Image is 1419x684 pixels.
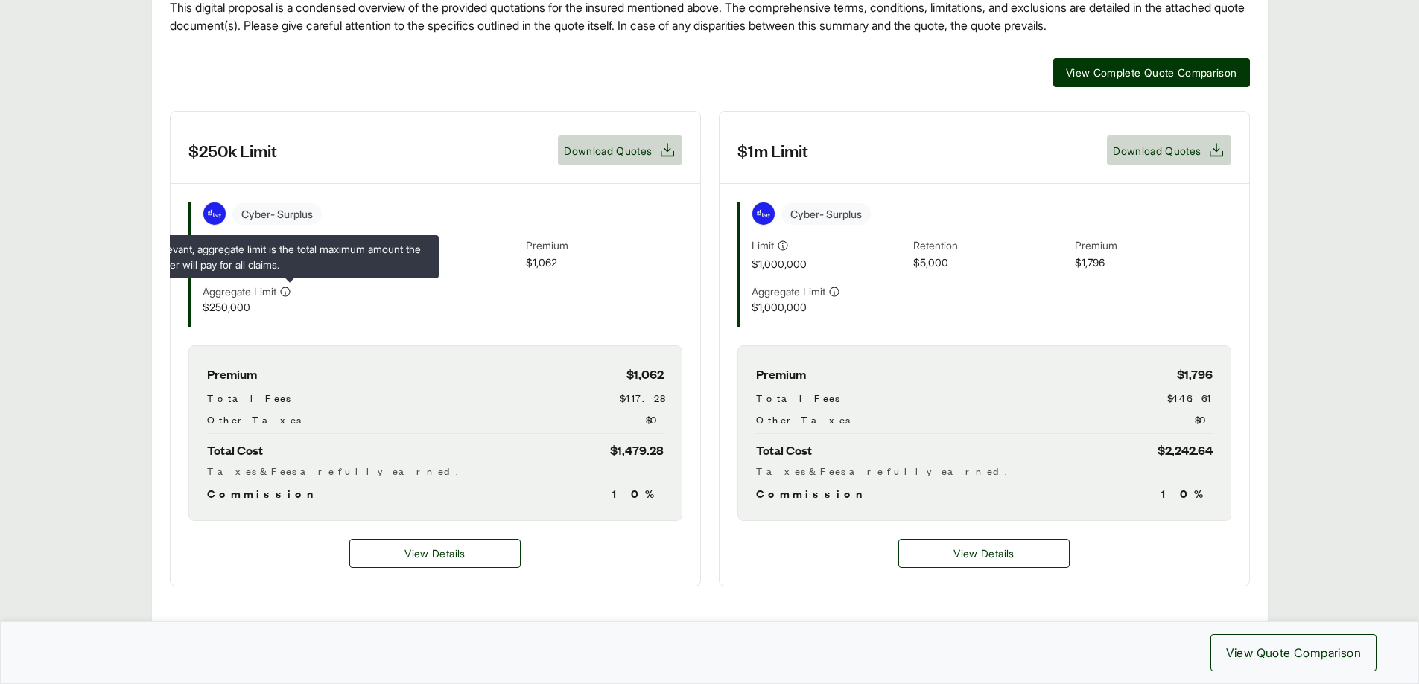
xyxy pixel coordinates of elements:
span: $2,242.64 [1158,440,1213,460]
img: At-Bay [752,202,775,225]
a: $1m Limit details [898,539,1070,568]
span: Premium [526,237,682,255]
button: View Details [898,539,1070,568]
div: Taxes & Fees are fully earned. [207,463,664,479]
button: View Complete Quote Comparison [1053,58,1250,87]
span: Total Cost [207,440,263,460]
span: Retention [913,237,1069,255]
button: Download Quotes [558,135,682,165]
span: $1,000,000 [752,299,907,315]
span: 10 % [1161,485,1213,502]
span: Total Fees [756,390,839,406]
span: Cyber - Surplus [232,203,322,225]
h3: $250k Limit [188,139,277,162]
h3: $1m Limit [737,139,808,162]
span: $446.64 [1167,390,1213,406]
span: $0 [1195,412,1213,427]
a: $250k Limit details [349,539,521,568]
span: Other Taxes [207,412,301,427]
span: Premium [1075,237,1231,255]
span: Total Cost [756,440,812,460]
span: Commission [756,485,869,502]
span: $1,479.28 [610,440,664,460]
span: Cyber - Surplus [781,203,871,225]
span: Commission [207,485,320,502]
span: Other Taxes [756,412,850,427]
span: View Quote Comparison [1226,644,1361,662]
button: View Quote Comparison [1210,634,1377,671]
span: $5,000 [913,255,1069,272]
span: $250,000 [203,299,358,315]
span: View Details [404,546,465,561]
span: $417.28 [620,390,664,406]
span: Aggregate Limit [752,284,825,299]
span: $1,062 [526,255,682,272]
span: Aggregate Limit [203,284,276,299]
span: Download Quotes [564,143,652,159]
span: Total Fees [207,390,291,406]
span: View Complete Quote Comparison [1066,65,1237,80]
span: $1,796 [1075,255,1231,272]
span: Retention [364,237,520,255]
span: Premium [756,364,806,384]
span: View Details [953,546,1014,561]
span: $0 [646,412,664,427]
span: 10 % [612,485,664,502]
button: View Details [349,539,521,568]
span: $1,796 [1177,364,1213,384]
span: Download Quotes [1113,143,1201,159]
div: Taxes & Fees are fully earned. [756,463,1213,479]
span: Premium [207,364,257,384]
span: $2,500 [364,255,520,272]
span: Limit [752,237,774,253]
button: Download Quotes [1107,135,1231,165]
span: $1,000,000 [752,256,907,272]
span: $1,062 [626,364,664,384]
div: If relevant, aggregate limit is the total maximum amount the insurer will pay for all claims. [141,235,439,278]
img: At-Bay [203,202,226,225]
